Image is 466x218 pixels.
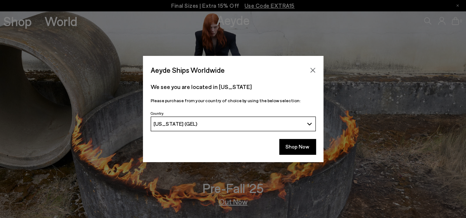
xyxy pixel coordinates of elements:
[151,111,164,115] span: Country
[279,139,316,154] button: Shop Now
[307,65,318,76] button: Close
[154,121,197,127] span: [US_STATE] (GEL)
[151,82,316,91] p: We see you are located in [US_STATE]
[151,97,316,104] p: Please purchase from your country of choice by using the below selection:
[151,64,225,76] span: Aeyde Ships Worldwide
